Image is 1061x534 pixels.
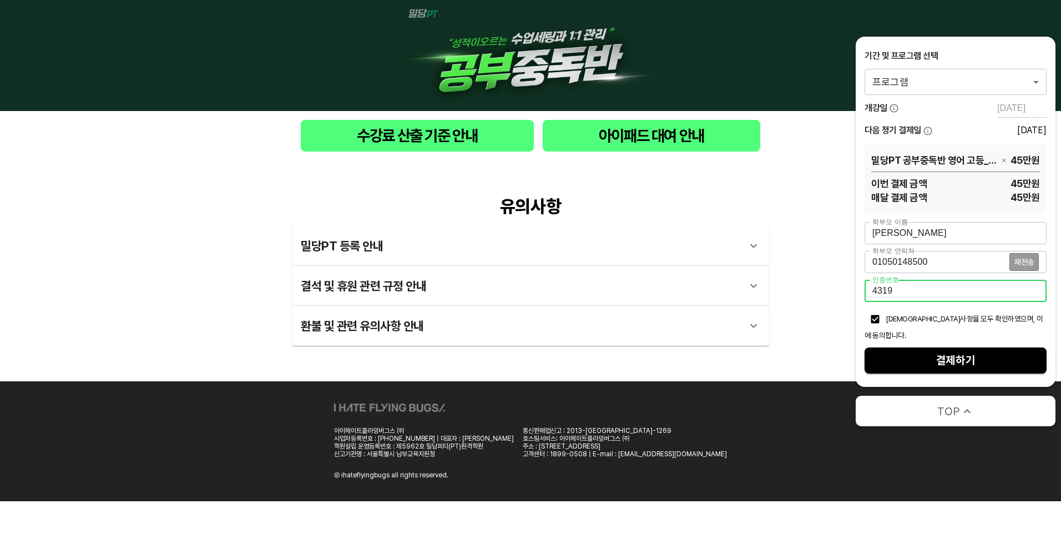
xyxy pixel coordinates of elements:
[292,196,769,217] div: 유의사항
[1011,153,1040,167] span: 45만 원
[865,69,1047,94] div: 프로그램
[1009,253,1039,271] button: 재전송
[301,233,740,259] div: 밀당PT 등록 안내
[871,190,927,204] span: 매달 결제 금액
[552,124,751,147] span: 아이패드 대여 안내
[334,442,514,450] div: 학원설립 운영등록번호 : 제5962호 밀당피티(PT)원격학원
[865,222,1047,244] input: 학부모 이름을 입력해주세요
[523,442,727,450] div: 주소 : [STREET_ADDRESS]
[871,153,997,167] span: 밀당PT 공부중독반 영어 고등_9시간
[334,471,448,479] div: Ⓒ ihateflyingbugs all rights reserved.
[334,404,445,412] img: ihateflyingbugs
[301,313,740,339] div: 환불 및 관련 유의사항 안내
[523,427,727,435] div: 통신판매업신고 : 2013-[GEOGRAPHIC_DATA]-1269
[927,190,1040,204] span: 45만 원
[301,273,740,299] div: 결석 및 휴원 관련 규정 안내
[865,251,1009,273] input: 학부모 연락처를 입력해주세요
[927,177,1040,190] span: 45만 원
[301,120,534,152] button: 수강료 산출 기준 안내
[292,226,769,266] div: 밀당PT 등록 안내
[543,120,760,152] button: 아이패드 대여 안내
[292,266,769,306] div: 결석 및 휴원 관련 규정 안내
[523,435,727,442] div: 호스팅서비스: 아이헤이트플라잉버그스 ㈜
[523,450,727,458] div: 고객센터 : 1899-0508 | E-mail : [EMAIL_ADDRESS][DOMAIN_NAME]
[865,347,1047,374] button: 결제하기
[1014,258,1034,266] span: 재전송
[865,102,887,114] span: 개강일
[1017,125,1047,135] div: [DATE]
[334,435,514,442] div: 사업자등록번호 : [PHONE_NUMBER] | 대표자 : [PERSON_NAME]
[873,351,1038,370] span: 결제하기
[865,124,921,137] span: 다음 정기 결제일
[292,306,769,346] div: 환불 및 관련 유의사항 안내
[865,314,1043,340] span: [DEMOGRAPHIC_DATA]사항을 모두 확인하였으며, 이에 동의합니다.
[397,9,664,102] img: 1
[865,50,1047,62] div: 기간 및 프로그램 선택
[310,124,525,147] span: 수강료 산출 기준 안내
[871,177,927,190] span: 이번 결제 금액
[334,450,514,458] div: 신고기관명 : 서울특별시 남부교육지원청
[334,427,514,435] div: 아이헤이트플라잉버그스 ㈜
[856,396,1055,426] button: TOP
[937,404,960,419] span: TOP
